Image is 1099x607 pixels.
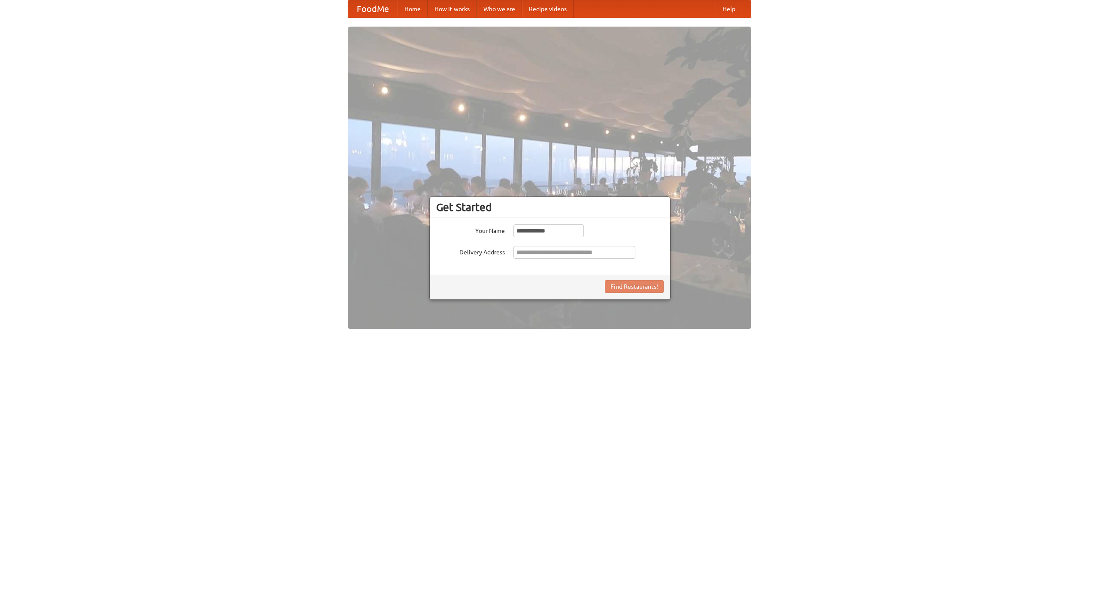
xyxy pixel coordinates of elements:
a: FoodMe [348,0,398,18]
a: Who we are [477,0,522,18]
a: How it works [428,0,477,18]
a: Help [716,0,742,18]
label: Your Name [436,224,505,235]
h3: Get Started [436,201,664,214]
a: Home [398,0,428,18]
a: Recipe videos [522,0,574,18]
label: Delivery Address [436,246,505,257]
button: Find Restaurants! [605,280,664,293]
